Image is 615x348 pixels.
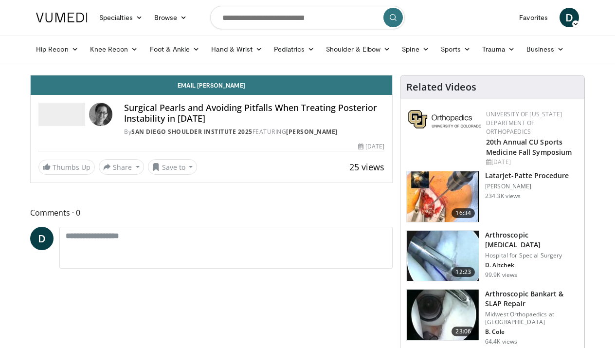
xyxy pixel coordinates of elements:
h3: Arthroscopic [MEDICAL_DATA] [485,230,579,250]
a: Hand & Wrist [205,39,268,59]
a: Business [521,39,570,59]
img: Avatar [89,103,112,126]
a: Browse [148,8,193,27]
p: Hospital for Special Surgery [485,252,579,259]
span: Comments 0 [30,206,393,219]
a: 20th Annual CU Sports Medicine Fall Symposium [486,137,572,157]
img: cole_0_3.png.150x105_q85_crop-smart_upscale.jpg [407,290,479,340]
span: 12:23 [452,267,475,277]
button: Save to [148,159,198,175]
img: 617583_3.png.150x105_q85_crop-smart_upscale.jpg [407,171,479,222]
input: Search topics, interventions [210,6,405,29]
a: Email [PERSON_NAME] [31,75,392,95]
a: Hip Recon [30,39,84,59]
p: 64.4K views [485,338,517,346]
a: Thumbs Up [38,160,95,175]
a: Specialties [93,8,148,27]
a: Shoulder & Elbow [320,39,396,59]
p: D. Altchek [485,261,579,269]
span: 16:34 [452,208,475,218]
h4: Surgical Pearls and Avoiding Pitfalls When Treating Posterior Instability in [DATE] [124,103,384,124]
a: Trauma [476,39,521,59]
span: 23:06 [452,327,475,336]
a: Favorites [513,8,554,27]
a: [PERSON_NAME] [286,128,338,136]
img: VuMedi Logo [36,13,88,22]
a: Knee Recon [84,39,144,59]
a: D [560,8,579,27]
a: 12:23 Arthroscopic [MEDICAL_DATA] Hospital for Special Surgery D. Altchek 99.9K views [406,230,579,282]
h3: Latarjet-Patte Procedure [485,171,569,181]
button: Share [99,159,144,175]
h3: Arthroscopic Bankart & SLAP Repair [485,289,579,309]
a: 23:06 Arthroscopic Bankart & SLAP Repair Midwest Orthopaedics at [GEOGRAPHIC_DATA] B. Cole 64.4K ... [406,289,579,346]
a: Pediatrics [268,39,320,59]
a: San Diego Shoulder Institute 2025 [131,128,253,136]
img: 355603a8-37da-49b6-856f-e00d7e9307d3.png.150x105_q85_autocrop_double_scale_upscale_version-0.2.png [408,110,481,128]
p: 99.9K views [485,271,517,279]
img: San Diego Shoulder Institute 2025 [38,103,85,126]
h4: Related Videos [406,81,476,93]
div: [DATE] [358,142,384,151]
p: [PERSON_NAME] [485,183,569,190]
a: 16:34 Latarjet-Patte Procedure [PERSON_NAME] 234.3K views [406,171,579,222]
img: 10039_3.png.150x105_q85_crop-smart_upscale.jpg [407,231,479,281]
a: Foot & Ankle [144,39,206,59]
p: 234.3K views [485,192,521,200]
a: D [30,227,54,250]
a: Spine [396,39,434,59]
div: By FEATURING [124,128,384,136]
a: Sports [435,39,477,59]
a: University of [US_STATE] Department of Orthopaedics [486,110,562,136]
span: 25 views [349,161,384,173]
p: Midwest Orthopaedics at [GEOGRAPHIC_DATA] [485,311,579,326]
p: B. Cole [485,328,579,336]
div: [DATE] [486,158,577,166]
